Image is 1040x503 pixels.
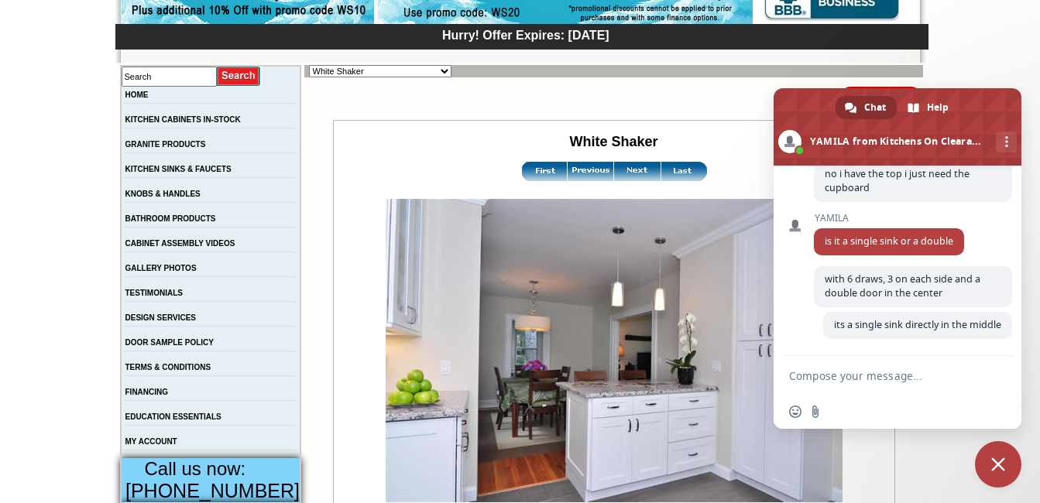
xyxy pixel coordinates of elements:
span: Insert an emoji [789,405,801,418]
span: Call us now: [145,458,246,479]
a: GALLERY PHOTOS [125,264,197,272]
h2: White Shaker [335,134,893,150]
a: MY ACCOUNT [125,437,177,446]
a: Close chat [975,441,1021,488]
a: Chat [836,96,897,119]
a: CABINET ASSEMBLY VIDEOS [125,239,235,248]
span: YAMILA [814,213,964,224]
a: TESTIMONIALS [125,289,183,297]
a: KNOBS & HANDLES [125,190,201,198]
span: no i have the top i just need the cupboard [825,167,970,194]
a: HOME [125,91,149,99]
a: KITCHEN CABINETS IN-STOCK [125,115,241,124]
span: Chat [864,96,886,119]
span: is it a single sink or a double [825,234,953,248]
a: BATHROOM PRODUCTS [125,214,216,223]
div: Hurry! Offer Expires: [DATE] [123,26,928,43]
a: FINANCING [125,388,169,396]
span: Send a file [809,405,822,418]
input: Submit [217,66,261,87]
a: DESIGN SERVICES [125,313,197,322]
span: [PHONE_NUMBER] [125,480,300,501]
span: with 6 draws, 3 on each side and a double door in the center [825,272,980,299]
a: KITCHEN SINKS & FAUCETS [125,165,232,173]
a: GRANITE PRODUCTS [125,140,206,149]
span: Help [927,96,949,119]
a: EDUCATION ESSENTIALS [125,412,221,421]
textarea: Compose your message... [789,356,975,395]
a: DOOR SAMPLE POLICY [125,338,214,347]
a: TERMS & CONDITIONS [125,363,211,371]
a: Help [898,96,959,119]
span: its a single sink directly in the middle [834,318,1001,331]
